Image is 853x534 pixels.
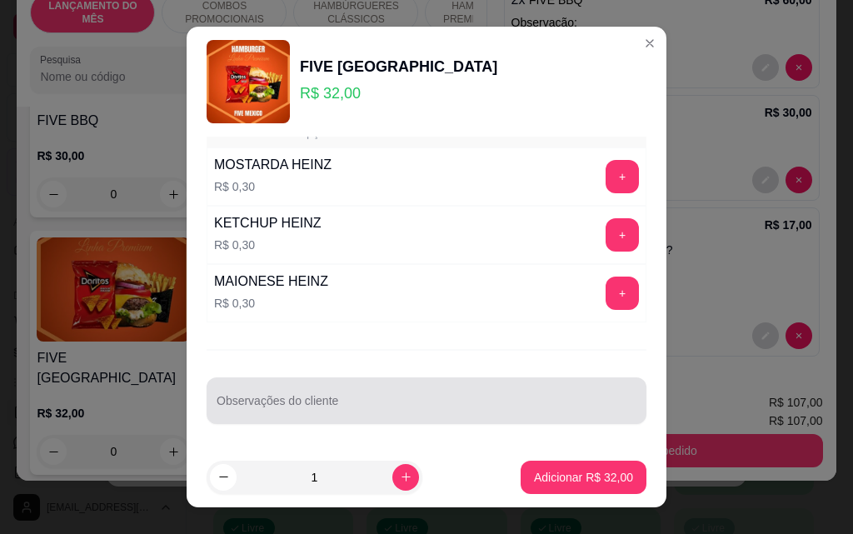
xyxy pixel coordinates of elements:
[534,469,633,486] p: Adicionar R$ 32,00
[214,178,332,195] p: R$ 0,30
[214,237,322,253] p: R$ 0,30
[606,218,639,252] button: add
[214,155,332,175] div: MOSTARDA HEINZ
[636,30,663,57] button: Close
[606,277,639,310] button: add
[214,272,328,292] div: MAIONESE HEINZ
[214,295,328,312] p: R$ 0,30
[300,55,497,78] div: FIVE [GEOGRAPHIC_DATA]
[392,464,419,491] button: increase-product-quantity
[606,160,639,193] button: add
[214,213,322,233] div: KETCHUP HEINZ
[207,40,290,123] img: product-image
[300,82,497,105] p: R$ 32,00
[210,464,237,491] button: decrease-product-quantity
[217,399,636,416] input: Observações do cliente
[521,461,646,494] button: Adicionar R$ 32,00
